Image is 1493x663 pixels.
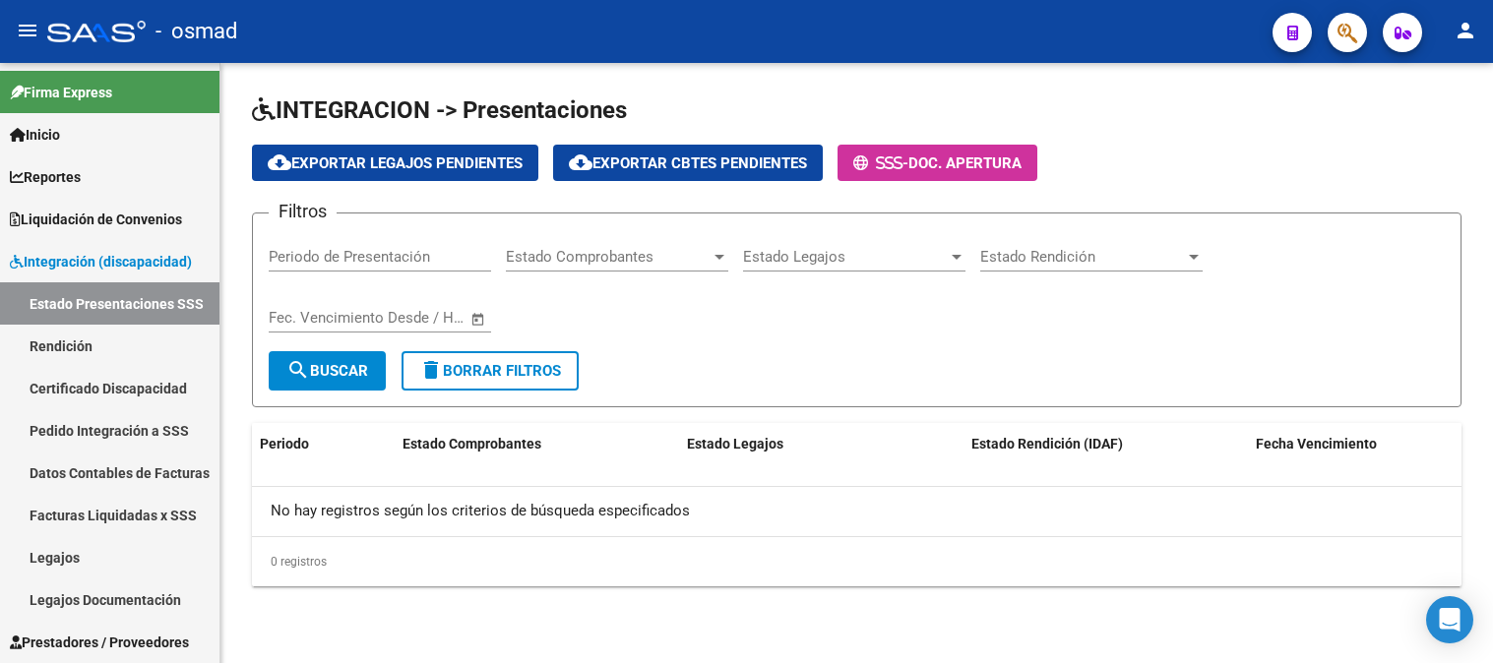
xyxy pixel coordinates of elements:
span: Periodo [260,436,309,452]
span: Fecha Vencimiento [1256,436,1377,452]
span: Buscar [286,362,368,380]
mat-icon: menu [16,19,39,42]
button: Open calendar [467,308,490,331]
span: Estado Rendición (IDAF) [971,436,1123,452]
button: Buscar [269,351,386,391]
div: Open Intercom Messenger [1426,596,1473,643]
span: Estado Legajos [743,248,948,266]
button: Borrar Filtros [402,351,579,391]
span: Inicio [10,124,60,146]
span: Exportar Legajos Pendientes [268,154,523,172]
span: INTEGRACION -> Presentaciones [252,96,627,124]
mat-icon: search [286,358,310,382]
div: 0 registros [252,537,1462,586]
datatable-header-cell: Estado Comprobantes [395,423,679,465]
span: - osmad [156,10,237,53]
mat-icon: cloud_download [268,151,291,174]
button: Exportar Legajos Pendientes [252,145,538,181]
span: Estado Comprobantes [403,436,541,452]
h3: Filtros [269,198,337,225]
span: Doc. Apertura [908,154,1022,172]
datatable-header-cell: Fecha Vencimiento [1248,423,1462,465]
span: Reportes [10,166,81,188]
datatable-header-cell: Periodo [252,423,395,465]
datatable-header-cell: Estado Rendición (IDAF) [964,423,1248,465]
input: Fecha inicio [269,309,348,327]
span: Integración (discapacidad) [10,251,192,272]
span: Firma Express [10,82,112,103]
span: Prestadores / Proveedores [10,632,189,653]
span: Estado Legajos [687,436,783,452]
input: Fecha fin [366,309,462,327]
span: Exportar Cbtes Pendientes [569,154,807,172]
button: -Doc. Apertura [838,145,1037,181]
div: No hay registros según los criterios de búsqueda especificados [252,487,1462,536]
mat-icon: delete [419,358,443,382]
datatable-header-cell: Estado Legajos [679,423,964,465]
span: - [853,154,908,172]
span: Estado Rendición [980,248,1185,266]
span: Estado Comprobantes [506,248,711,266]
button: Exportar Cbtes Pendientes [553,145,823,181]
mat-icon: cloud_download [569,151,592,174]
mat-icon: person [1454,19,1477,42]
span: Borrar Filtros [419,362,561,380]
span: Liquidación de Convenios [10,209,182,230]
